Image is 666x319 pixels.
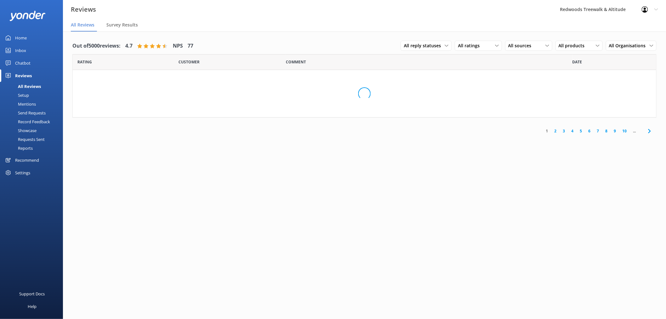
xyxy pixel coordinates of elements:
[9,11,46,21] img: yonder-white-logo.png
[4,82,63,91] a: All Reviews
[568,128,577,134] a: 4
[4,144,33,153] div: Reports
[560,128,568,134] a: 3
[71,22,94,28] span: All Reviews
[15,57,31,69] div: Chatbot
[602,128,611,134] a: 8
[20,287,45,300] div: Support Docs
[577,128,585,134] a: 5
[4,100,36,108] div: Mentions
[106,22,138,28] span: Survey Results
[15,166,30,179] div: Settings
[619,128,630,134] a: 10
[559,42,589,49] span: All products
[594,128,602,134] a: 7
[178,59,200,65] span: Date
[4,100,63,108] a: Mentions
[404,42,445,49] span: All reply statuses
[4,135,63,144] a: Requests Sent
[4,135,45,144] div: Requests Sent
[551,128,560,134] a: 2
[125,42,133,50] h4: 4.7
[609,42,650,49] span: All Organisations
[4,144,63,153] a: Reports
[188,42,193,50] h4: 77
[4,91,29,100] div: Setup
[286,59,306,65] span: Question
[611,128,619,134] a: 9
[15,154,39,166] div: Recommend
[458,42,483,49] span: All ratings
[15,32,27,44] div: Home
[4,117,50,126] div: Record Feedback
[4,82,41,91] div: All Reviews
[28,300,37,313] div: Help
[4,126,37,135] div: Showcase
[4,108,46,117] div: Send Requests
[585,128,594,134] a: 6
[4,117,63,126] a: Record Feedback
[508,42,535,49] span: All sources
[173,42,183,50] h4: NPS
[4,108,63,117] a: Send Requests
[630,128,639,134] span: ...
[573,59,582,65] span: Date
[71,4,96,14] h3: Reviews
[543,128,551,134] a: 1
[4,126,63,135] a: Showcase
[15,44,26,57] div: Inbox
[4,91,63,100] a: Setup
[15,69,32,82] div: Reviews
[77,59,92,65] span: Date
[72,42,121,50] h4: Out of 5000 reviews:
